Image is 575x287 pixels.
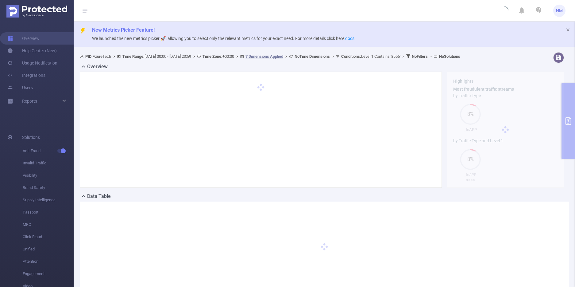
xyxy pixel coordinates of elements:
[22,99,37,104] span: Reports
[341,54,400,59] span: Level 1 Contains '8555'
[428,54,434,59] span: >
[283,54,289,59] span: >
[7,57,57,69] a: Usage Notification
[6,5,67,18] img: Protected Media
[23,206,74,218] span: Passport
[566,28,570,32] i: icon: close
[23,157,74,169] span: Invalid Traffic
[22,131,40,143] span: Solutions
[245,54,283,59] u: 7 Dimensions Applied
[556,5,563,17] span: NM
[234,54,240,59] span: >
[80,54,85,58] i: icon: user
[203,54,222,59] b: Time Zone:
[7,69,45,81] a: Integrations
[92,27,155,33] span: New Metrics Picker Feature!
[295,54,330,59] b: No Time Dimensions
[330,54,336,59] span: >
[501,6,508,15] i: icon: loading
[191,54,197,59] span: >
[85,54,93,59] b: PID:
[400,54,406,59] span: >
[87,63,108,70] h2: Overview
[23,169,74,182] span: Visibility
[80,54,460,59] span: AzureTech [DATE] 00:00 - [DATE] 23:59 +00:00
[122,54,145,59] b: Time Range:
[7,45,57,57] a: Help Center (New)
[345,36,354,41] a: docs
[23,255,74,268] span: Attention
[23,145,74,157] span: Anti-Fraud
[23,268,74,280] span: Engagement
[87,193,111,200] h2: Data Table
[566,26,570,33] button: icon: close
[23,194,74,206] span: Supply Intelligence
[341,54,361,59] b: Conditions :
[111,54,117,59] span: >
[7,32,40,45] a: Overview
[23,218,74,231] span: MRC
[7,81,33,94] a: Users
[92,36,354,41] span: We launched the new metrics picker 🚀, allowing you to select only the relevant metrics for your e...
[412,54,428,59] b: No Filters
[23,243,74,255] span: Unified
[80,28,86,34] i: icon: thunderbolt
[23,231,74,243] span: Click Fraud
[439,54,460,59] b: No Solutions
[23,182,74,194] span: Brand Safety
[22,95,37,107] a: Reports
